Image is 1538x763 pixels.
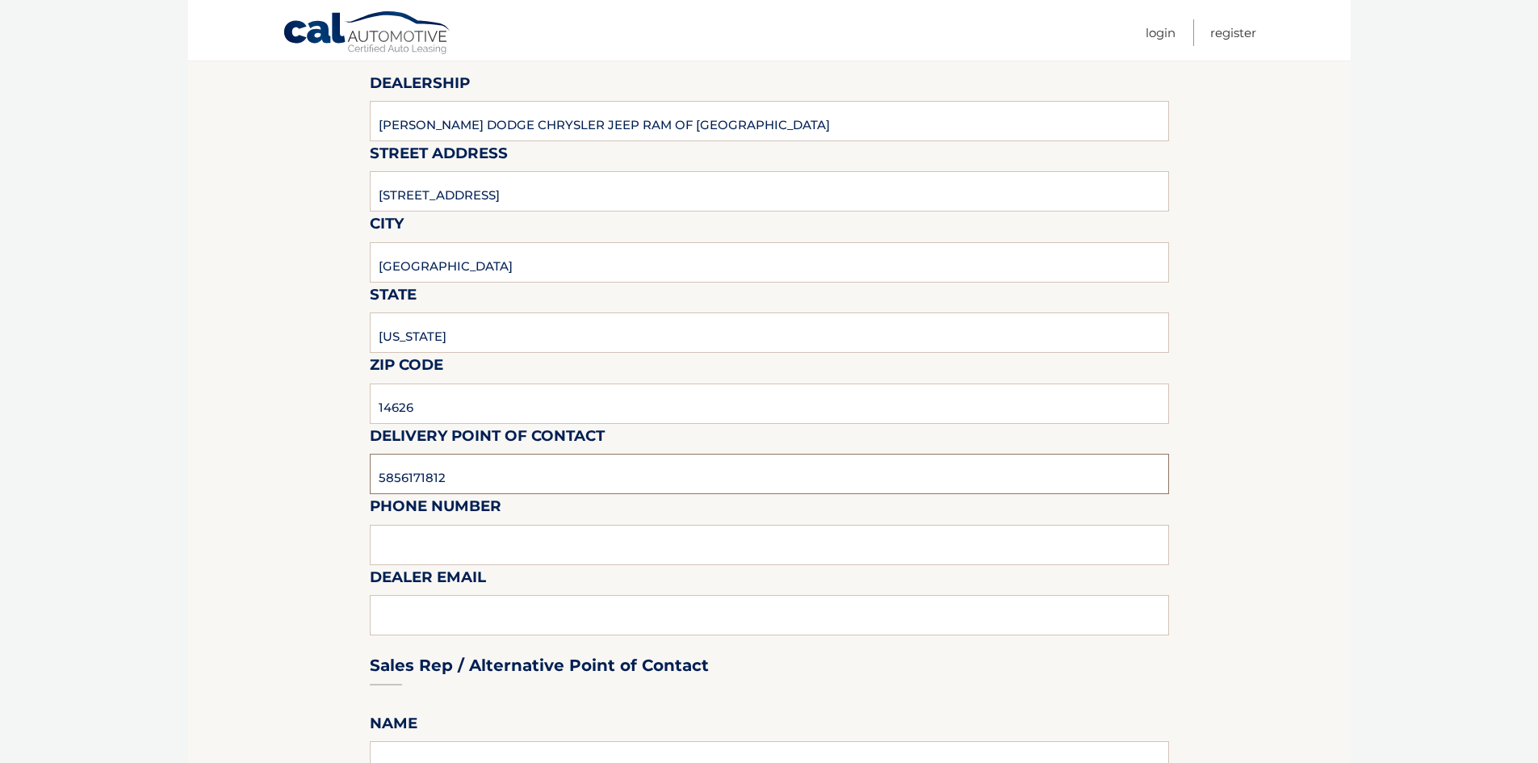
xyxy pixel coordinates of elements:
[370,212,404,241] label: City
[370,565,486,595] label: Dealer Email
[370,424,605,454] label: Delivery Point of Contact
[370,494,501,524] label: Phone Number
[370,353,443,383] label: Zip Code
[370,656,709,676] h3: Sales Rep / Alternative Point of Contact
[1210,19,1256,46] a: Register
[370,141,508,171] label: Street Address
[283,10,452,57] a: Cal Automotive
[370,71,470,101] label: Dealership
[370,283,417,312] label: State
[370,711,417,741] label: Name
[1146,19,1176,46] a: Login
